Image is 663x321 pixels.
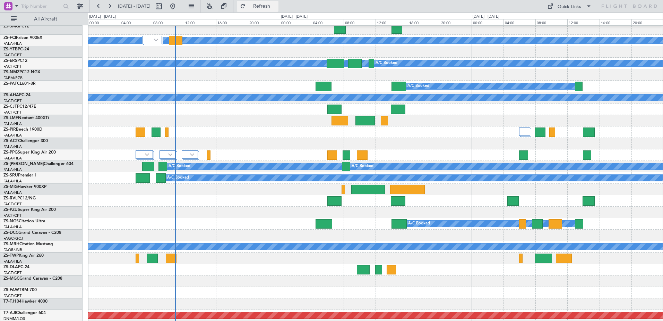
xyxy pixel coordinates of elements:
[3,36,16,40] span: ZS-FCI
[376,19,407,25] div: 12:00
[3,127,16,132] span: ZS-PIR
[152,19,184,25] div: 08:00
[3,47,18,51] span: ZS-YTB
[247,4,276,9] span: Refresh
[3,75,23,81] a: FAPM/PZB
[3,190,22,195] a: FALA/HLA
[184,19,216,25] div: 12:00
[3,185,46,189] a: ZS-MIGHawker 900XP
[3,201,21,207] a: FACT/CPT
[3,231,61,235] a: ZS-DCCGrand Caravan - C208
[3,236,23,241] a: FAGC/GCJ
[18,17,73,22] span: All Aircraft
[168,153,172,156] img: arrow-gray.svg
[3,150,56,155] a: ZS-PPGSuper King Air 200
[3,162,74,166] a: ZS-[PERSON_NAME]Challenger 604
[281,14,308,20] div: [DATE] - [DATE]
[190,153,194,156] img: arrow-gray.svg
[3,98,21,104] a: FACT/CPT
[3,116,49,120] a: ZS-LMFNextant 400XTi
[473,14,499,20] div: [DATE] - [DATE]
[3,265,29,269] a: ZS-DLAPC-24
[3,156,22,161] a: FALA/HLA
[21,1,61,11] input: Trip Number
[167,173,189,183] div: A/C Booked
[216,19,248,25] div: 16:00
[3,59,27,63] a: ZS-ERSPC12
[3,242,53,246] a: ZS-MRHCitation Mustang
[3,139,18,143] span: ZS-ACT
[3,41,22,46] a: FALA/HLA
[169,161,190,172] div: A/C Booked
[3,254,19,258] span: ZS-TWP
[472,19,503,25] div: 00:00
[567,19,599,25] div: 12:00
[408,219,430,229] div: A/C Booked
[3,242,19,246] span: ZS-MRH
[3,70,40,74] a: ZS-NMZPC12 NGX
[3,116,18,120] span: ZS-LMF
[3,277,62,281] a: ZS-MGCGrand Caravan - C208
[3,288,19,292] span: ZS-FAW
[3,24,19,28] span: ZS-SMG
[3,24,29,28] a: ZS-SMGPC12
[535,19,567,25] div: 08:00
[3,110,21,115] a: FACT/CPT
[88,19,120,25] div: 00:00
[3,82,17,86] span: ZS-PAT
[3,139,48,143] a: ZS-ACTChallenger 300
[8,14,75,25] button: All Aircraft
[3,82,36,86] a: ZS-PATCL601-3R
[3,219,45,223] a: ZS-NGSCitation Ultra
[3,196,17,200] span: ZS-RVL
[3,277,19,281] span: ZS-MGC
[3,293,21,298] a: FACT/CPT
[376,58,397,68] div: A/C Booked
[3,121,22,126] a: FALA/HLA
[558,3,581,10] div: Quick Links
[3,133,22,138] a: FALA/HLA
[3,270,21,275] a: FACT/CPT
[3,288,37,292] a: ZS-FAWTBM-700
[407,81,429,91] div: A/C Booked
[3,127,42,132] a: ZS-PIRBeech 1900D
[3,93,19,97] span: ZS-AHA
[312,19,344,25] div: 04:00
[3,299,21,304] span: T7-TJ104
[3,167,22,172] a: FALA/HLA
[3,47,29,51] a: ZS-YTBPC-24
[3,52,21,58] a: FACT/CPT
[118,3,150,9] span: [DATE] - [DATE]
[3,64,21,69] a: FACT/CPT
[3,70,19,74] span: ZS-NMZ
[3,311,16,315] span: T7-AJI
[503,19,535,25] div: 04:00
[440,19,472,25] div: 20:00
[344,19,376,25] div: 08:00
[237,1,278,12] button: Refresh
[3,311,46,315] a: T7-AJIChallenger 604
[3,208,56,212] a: ZS-PZUSuper King Air 200
[145,153,149,156] img: arrow-gray.svg
[3,105,36,109] a: ZS-CJTPC12/47E
[3,144,22,149] a: FALA/HLA
[3,299,48,304] a: T7-TJ104Hawker 4000
[3,213,21,218] a: FACT/CPT
[3,105,17,109] span: ZS-CJT
[3,254,44,258] a: ZS-TWPKing Air 260
[3,247,22,253] a: FAOR/JNB
[3,93,31,97] a: ZS-AHAPC-24
[3,173,36,178] a: ZS-SRUPremier I
[248,19,280,25] div: 20:00
[3,196,36,200] a: ZS-RVLPC12/NG
[352,161,373,172] div: A/C Booked
[120,19,152,25] div: 04:00
[3,150,18,155] span: ZS-PPG
[408,19,440,25] div: 16:00
[3,173,18,178] span: ZS-SRU
[280,19,312,25] div: 00:00
[3,208,18,212] span: ZS-PZU
[3,179,22,184] a: FALA/HLA
[3,59,17,63] span: ZS-ERS
[3,185,18,189] span: ZS-MIG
